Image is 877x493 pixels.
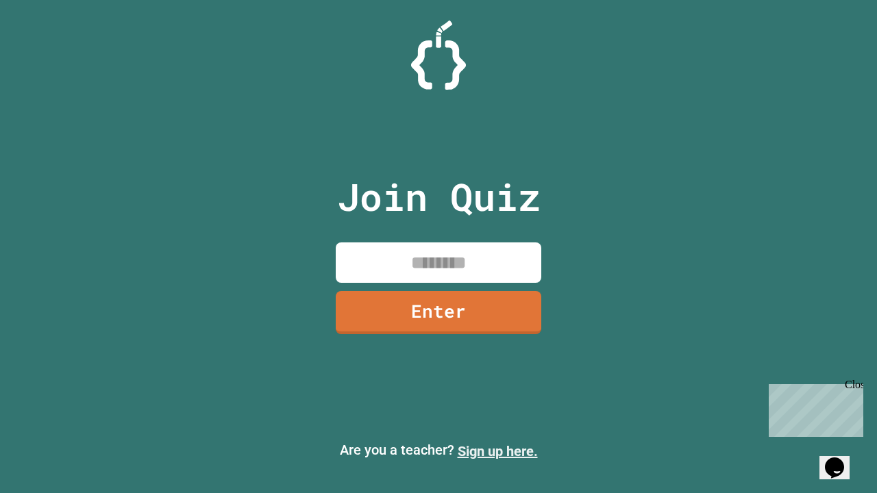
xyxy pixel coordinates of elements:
a: Sign up here. [458,443,538,459]
p: Are you a teacher? [11,440,866,462]
div: Chat with us now!Close [5,5,95,87]
iframe: chat widget [763,379,863,437]
p: Join Quiz [337,168,541,225]
img: Logo.svg [411,21,466,90]
iframe: chat widget [819,438,863,479]
a: Enter [336,291,541,334]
